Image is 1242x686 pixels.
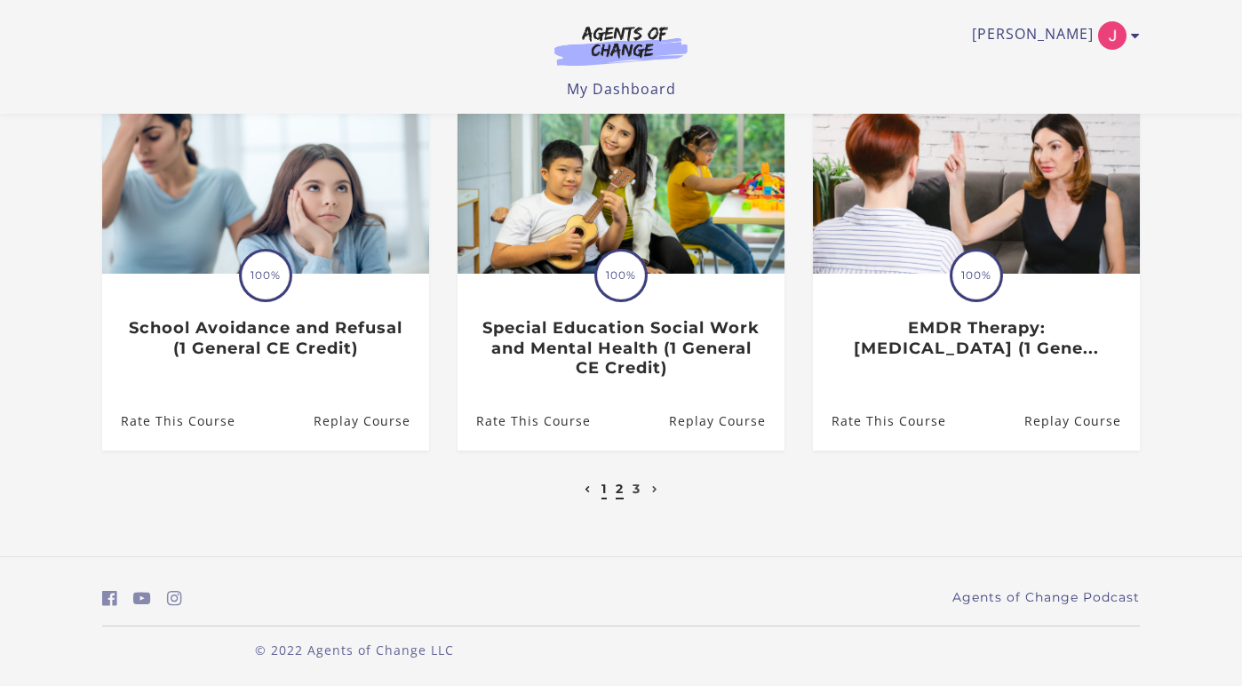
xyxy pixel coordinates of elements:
[133,590,151,607] i: https://www.youtube.com/c/AgentsofChangeTestPrepbyMeaganMitchell (Open in a new window)
[567,79,676,99] a: My Dashboard
[167,586,182,611] a: https://www.instagram.com/agentsofchangeprep/ (Open in a new window)
[633,481,641,497] a: 3
[102,392,235,450] a: School Avoidance and Refusal (1 General CE Credit): Rate This Course
[597,251,645,299] span: 100%
[952,588,1140,607] a: Agents of Change Podcast
[616,481,624,497] a: 2
[121,318,410,358] h3: School Avoidance and Refusal (1 General CE Credit)
[314,392,429,450] a: School Avoidance and Refusal (1 General CE Credit): Resume Course
[458,392,591,450] a: Special Education Social Work and Mental Health (1 General CE Credit): Rate This Course
[669,392,784,450] a: Special Education Social Work and Mental Health (1 General CE Credit): Resume Course
[1024,392,1140,450] a: EMDR Therapy: Eye Movement Desensitization and Reprocessing (1 Gene...: Resume Course
[242,251,290,299] span: 100%
[648,481,663,497] a: Next page
[102,586,117,611] a: https://www.facebook.com/groups/aswbtestprep (Open in a new window)
[952,251,1000,299] span: 100%
[476,318,765,379] h3: Special Education Social Work and Mental Health (1 General CE Credit)
[133,586,151,611] a: https://www.youtube.com/c/AgentsofChangeTestPrepbyMeaganMitchell (Open in a new window)
[102,590,117,607] i: https://www.facebook.com/groups/aswbtestprep (Open in a new window)
[601,481,607,497] a: 1
[536,25,706,66] img: Agents of Change Logo
[832,318,1120,358] h3: EMDR Therapy: [MEDICAL_DATA] (1 Gene...
[167,590,182,607] i: https://www.instagram.com/agentsofchangeprep/ (Open in a new window)
[813,392,946,450] a: EMDR Therapy: Eye Movement Desensitization and Reprocessing (1 Gene...: Rate This Course
[972,21,1131,50] a: Toggle menu
[102,641,607,659] p: © 2022 Agents of Change LLC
